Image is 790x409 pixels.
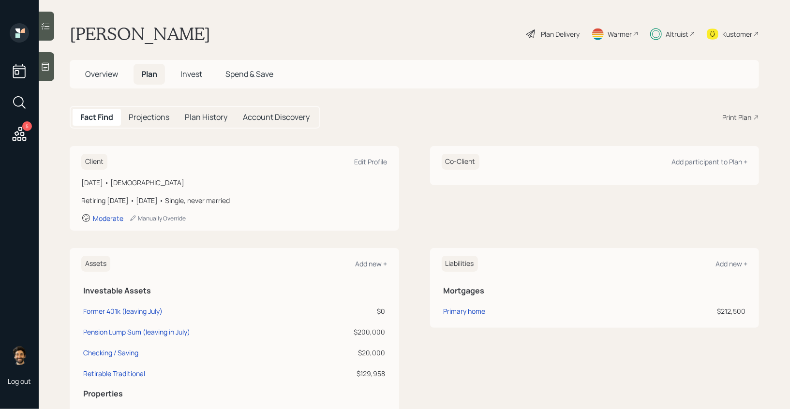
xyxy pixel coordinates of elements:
div: Altruist [666,29,688,39]
div: Retiring [DATE] • [DATE] • Single, never married [81,195,388,205]
img: eric-schwartz-headshot.png [10,346,29,365]
h5: Properties [83,389,386,398]
h6: Liabilities [442,256,478,272]
div: Plan Delivery [541,29,580,39]
div: $20,000 [315,348,386,358]
span: Spend & Save [225,69,273,79]
div: Moderate [93,214,123,223]
h5: Plan History [185,113,227,122]
div: $0 [315,306,386,316]
div: Kustomer [722,29,752,39]
span: Invest [180,69,202,79]
div: Warmer [608,29,632,39]
div: Add new + [356,259,388,268]
span: Overview [85,69,118,79]
h6: Client [81,154,107,170]
div: Print Plan [722,112,751,122]
div: Log out [8,377,31,386]
h5: Investable Assets [83,286,386,295]
div: Add new + [715,259,747,268]
h5: Projections [129,113,169,122]
div: $129,958 [315,368,386,379]
h1: [PERSON_NAME] [70,23,210,44]
div: Pension Lump Sum (leaving in July) [83,327,190,337]
div: Manually Override [129,214,186,222]
div: [DATE] • [DEMOGRAPHIC_DATA] [81,177,388,188]
div: Retirable Traditional [83,368,145,379]
div: Edit Profile [355,157,388,166]
div: Checking / Saving [83,348,138,358]
h6: Assets [81,256,110,272]
h6: Co-Client [442,154,479,170]
h5: Account Discovery [243,113,310,122]
h5: Mortgages [444,286,746,295]
div: Former 401k (leaving July) [83,306,163,316]
div: Primary home [444,306,486,316]
span: Plan [141,69,157,79]
h5: Fact Find [80,113,113,122]
div: $200,000 [315,327,386,337]
div: Add participant to Plan + [671,157,747,166]
div: 5 [22,121,32,131]
div: $212,500 [623,306,745,316]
